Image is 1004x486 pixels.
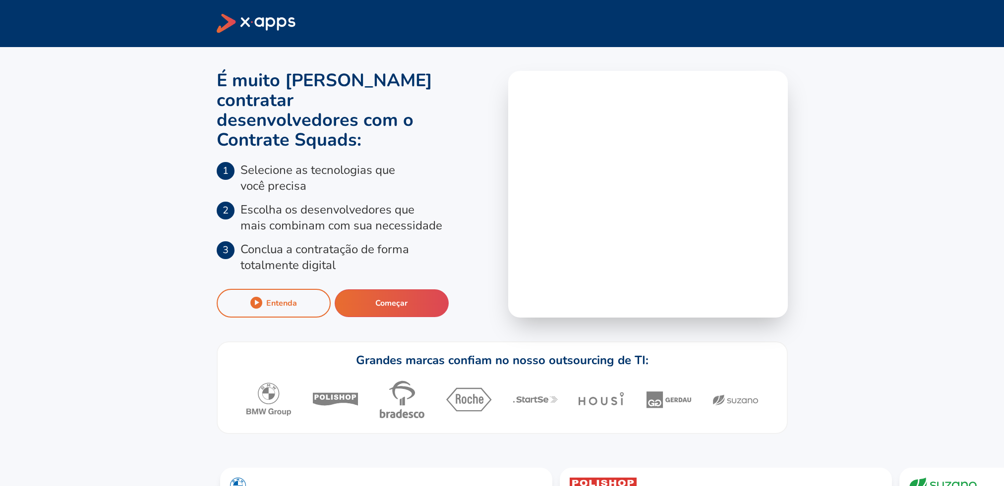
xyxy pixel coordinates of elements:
p: Conclua a contratação de forma totalmente digital [240,241,409,273]
span: 2 [217,202,235,219]
span: 3 [217,241,235,259]
button: Começar [335,289,449,317]
h1: Grandes marcas confiam no nosso outsourcing de TI: [356,352,649,368]
span: Contrate Squads [217,128,357,152]
span: 1 [217,162,235,180]
p: Selecione as tecnologias que você precisa [240,162,395,194]
h1: É muito [PERSON_NAME] contratar desenvolvedores com o : [217,71,496,150]
p: Escolha os desenvolvedores que mais combinam com sua necessidade [240,202,442,233]
button: Entenda [217,289,331,318]
div: Entenda [266,298,297,309]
